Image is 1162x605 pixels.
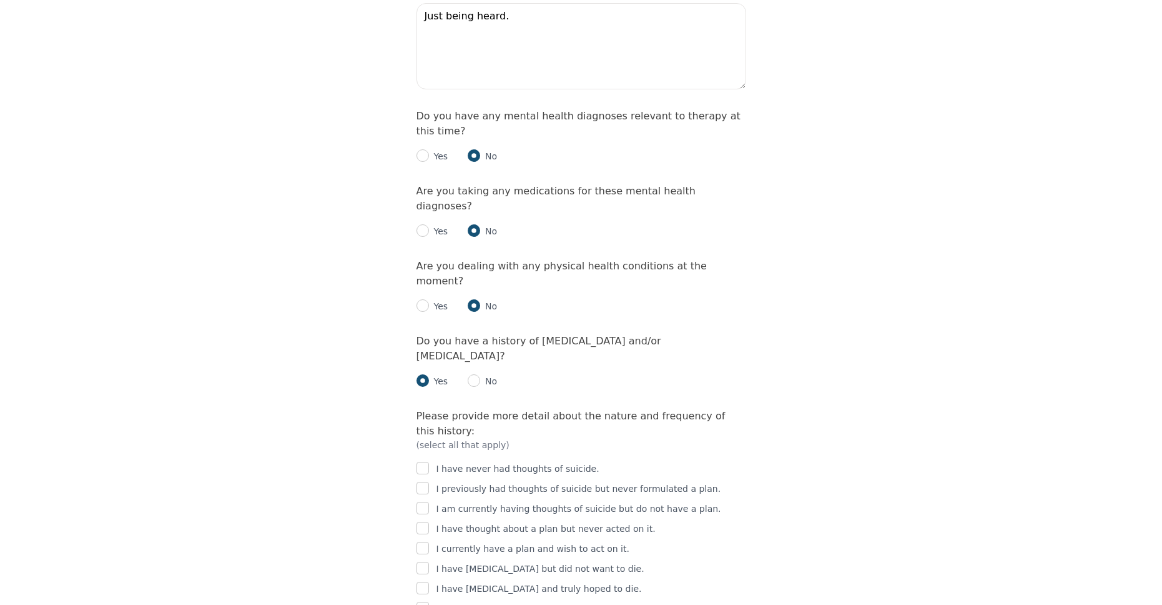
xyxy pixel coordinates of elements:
p: I am currently having thoughts of suicide but do not have a plan. [436,501,721,516]
p: I currently have a plan and wish to act on it. [436,541,629,556]
p: No [480,300,497,312]
label: Are you taking any medications for these mental health diagnoses? [416,185,696,212]
p: Yes [429,375,448,387]
label: Please provide more detail about the nature and frequency of this history: [416,410,726,437]
p: No [480,150,497,162]
p: I have thought about a plan but never acted on it. [436,521,656,536]
label: Are you dealing with any physical health conditions at the moment? [416,260,707,287]
p: No [480,225,497,237]
p: I have [MEDICAL_DATA] but did not want to die. [436,561,644,576]
p: (select all that apply) [416,439,746,451]
p: Yes [429,300,448,312]
p: No [480,375,497,387]
label: Do you have a history of [MEDICAL_DATA] and/or [MEDICAL_DATA]? [416,335,661,362]
p: Yes [429,225,448,237]
p: I have [MEDICAL_DATA] and truly hoped to die. [436,581,642,596]
p: I previously had thoughts of suicide but never formulated a plan. [436,481,721,496]
label: Do you have any mental health diagnoses relevant to therapy at this time? [416,110,741,137]
textarea: Just being heard. [416,3,746,89]
p: Yes [429,150,448,162]
p: I have never had thoughts of suicide. [436,461,599,476]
